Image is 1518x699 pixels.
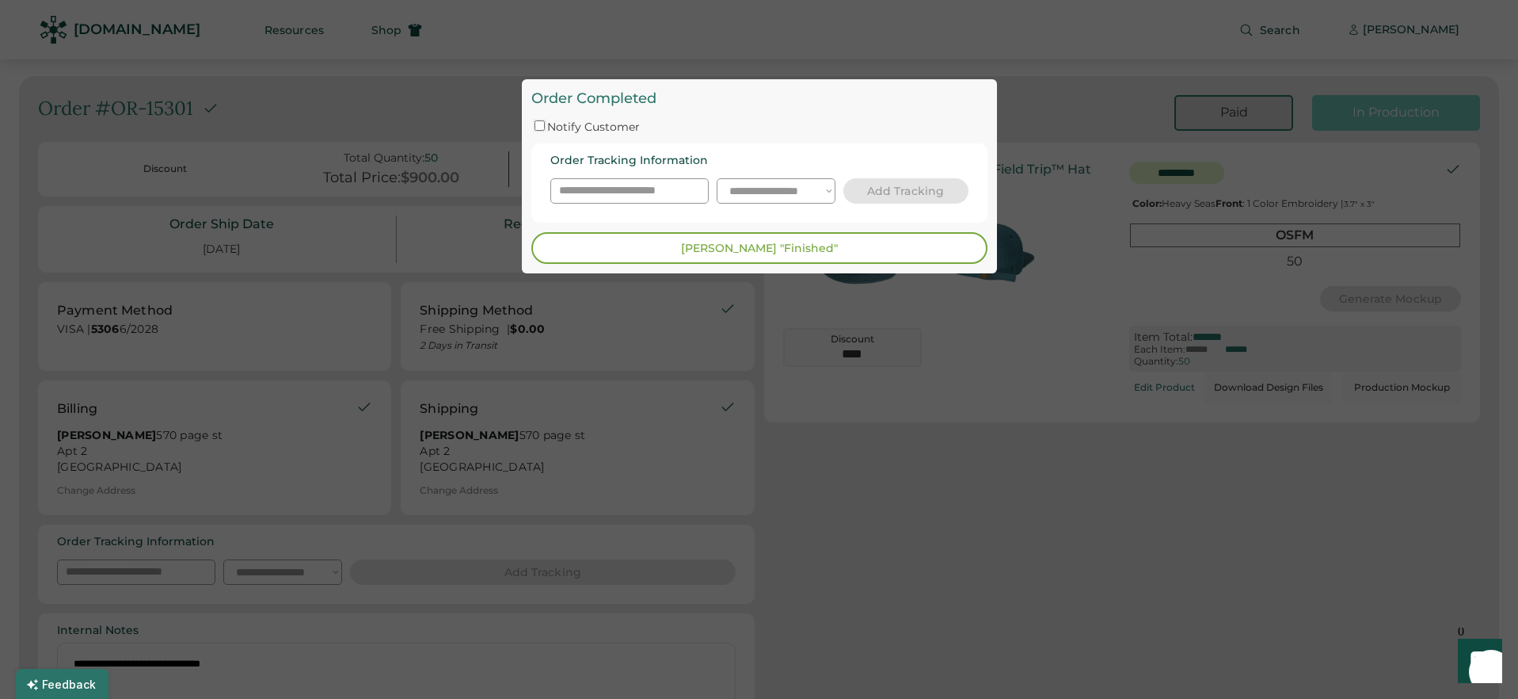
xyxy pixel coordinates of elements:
button: [PERSON_NAME] "Finished" [531,232,987,264]
div: Order Tracking Information [550,153,708,169]
label: Notify Customer [547,120,640,134]
button: Add Tracking [843,178,968,204]
iframe: Front Chat [1443,628,1511,696]
div: Order Completed [531,89,987,109]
